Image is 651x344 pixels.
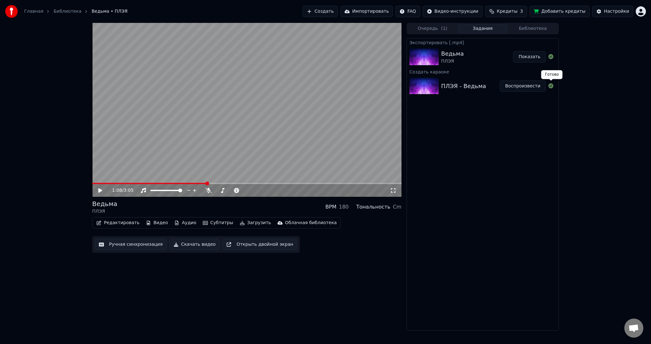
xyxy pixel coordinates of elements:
[407,68,558,75] div: Создать караоке
[497,8,517,15] span: Кредиты
[441,25,447,32] span: ( 1 )
[112,187,127,194] div: /
[24,8,43,15] a: Главная
[24,8,127,15] nav: breadcrumb
[458,24,508,33] button: Задания
[200,218,236,227] button: Субтитры
[285,220,337,226] div: Облачная библиотека
[520,8,523,15] span: 3
[303,6,338,17] button: Создать
[604,8,629,15] div: Настройки
[124,187,134,194] span: 3:05
[92,208,117,215] div: ПЛЭЯ
[94,218,142,227] button: Редактировать
[541,70,562,79] div: Готово
[325,203,336,211] div: BPM
[5,5,18,18] img: youka
[340,6,393,17] button: Импортировать
[92,199,117,208] div: Ведьма
[500,80,546,92] button: Воспроизвести
[172,218,199,227] button: Аудио
[407,38,558,46] div: Экспортировать [.mp4]
[530,6,590,17] button: Добавить кредиты
[395,6,420,17] button: FAQ
[356,203,390,211] div: Тональность
[408,24,458,33] button: Очередь
[441,49,464,58] div: Ведьма
[237,218,274,227] button: Загрузить
[508,24,558,33] button: Библиотека
[485,6,527,17] button: Кредиты3
[393,203,401,211] div: Cm
[513,51,546,63] button: Показать
[112,187,122,194] span: 1:08
[92,8,127,15] span: Ведьма • ПЛЭЯ
[339,203,349,211] div: 180
[95,239,167,250] button: Ручная синхронизация
[423,6,483,17] button: Видео-инструкции
[169,239,220,250] button: Скачать видео
[143,218,171,227] button: Видео
[53,8,81,15] a: Библиотека
[441,58,464,65] div: ПЛЭЯ
[624,319,643,338] a: Открытый чат
[222,239,297,250] button: Открыть двойной экран
[592,6,633,17] button: Настройки
[441,82,486,91] div: ПЛЭЯ - Ведьма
